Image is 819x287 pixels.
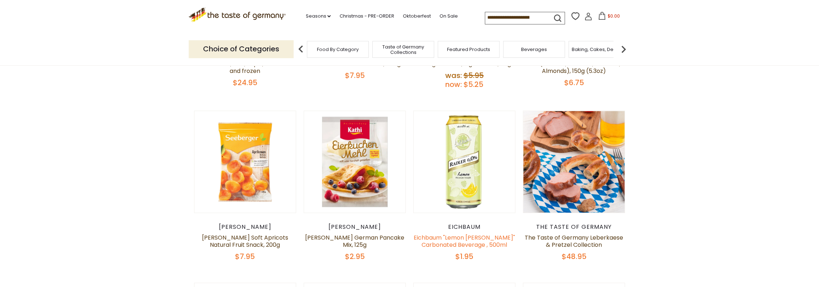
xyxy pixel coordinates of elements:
[594,12,624,23] button: $0.00
[413,223,516,231] div: Eichbaum
[294,42,308,56] img: previous arrow
[445,79,462,89] label: Now:
[194,223,296,231] div: [PERSON_NAME]
[464,79,483,89] span: $5.25
[562,251,586,261] span: $48.95
[345,251,364,261] span: $2.95
[304,111,406,213] img: Kathi German Pancake Mix, 125g
[572,47,627,52] a: Baking, Cakes, Desserts
[464,70,484,80] span: $5.95
[339,12,394,20] a: Christmas - PRE-ORDER
[317,47,359,52] a: Food By Category
[304,223,406,231] div: [PERSON_NAME]
[564,78,584,88] span: $6.75
[414,233,515,249] a: Eichbaum "Lemon [PERSON_NAME]" Carbonated Beverage , 500ml
[202,233,288,249] a: [PERSON_NAME] Soft Apricots Natural Fruit Snack, 200g
[523,223,625,231] div: The Taste of Germany
[189,40,294,58] p: Choice of Categories
[525,233,623,249] a: The Taste of Germany Leberkaese & Pretzel Collection
[414,111,515,213] img: Eichbaum "Lemon Radler" Carbonated Beverage , 500ml
[616,42,631,56] img: next arrow
[235,251,255,261] span: $7.95
[402,12,431,20] a: Oktoberfest
[345,70,364,80] span: $7.95
[194,111,296,213] img: Seeberger Soft Apricots Natural Fruit Snack, 200g
[305,12,331,20] a: Seasons
[305,233,404,249] a: [PERSON_NAME] German Pancake Mix, 125g
[233,78,257,88] span: $24.95
[607,13,620,19] span: $0.00
[521,47,547,52] a: Beverages
[439,12,457,20] a: On Sale
[374,44,432,55] a: Taste of Germany Collections
[455,251,473,261] span: $1.95
[447,47,490,52] a: Featured Products
[523,111,625,213] img: The Taste of Germany Leberkaese & Pretzel Collection
[445,70,462,80] label: Was:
